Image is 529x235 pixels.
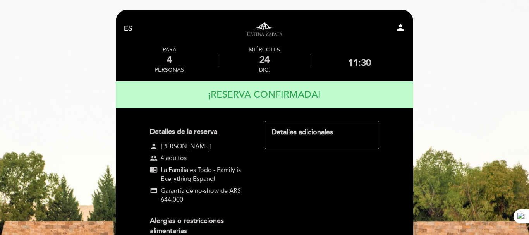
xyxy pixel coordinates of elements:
div: 4 [155,54,184,65]
div: Detalles adicionales [271,127,373,137]
div: PARA [155,46,184,53]
span: [PERSON_NAME] [161,142,211,151]
span: 4 adultos [161,154,187,163]
span: credit_card [150,187,158,204]
i: person [396,23,405,32]
span: person [150,142,158,150]
div: personas [155,67,184,73]
a: Visitas y degustaciones en La Pirámide [216,18,313,39]
div: 24 [219,54,309,65]
h4: ¡RESERVA CONFIRMADA! [208,84,321,106]
span: chrome_reader_mode [150,166,158,173]
span: group [150,154,158,162]
div: Detalles de la reserva [150,127,251,137]
span: La Familia es Todo - Family is Everything Español [161,166,251,184]
div: dic. [219,67,309,73]
button: person [396,23,405,35]
span: Garantía de no-show de ARS 644.000 [161,187,251,204]
div: 11:30 [348,57,371,69]
div: miércoles [219,46,309,53]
